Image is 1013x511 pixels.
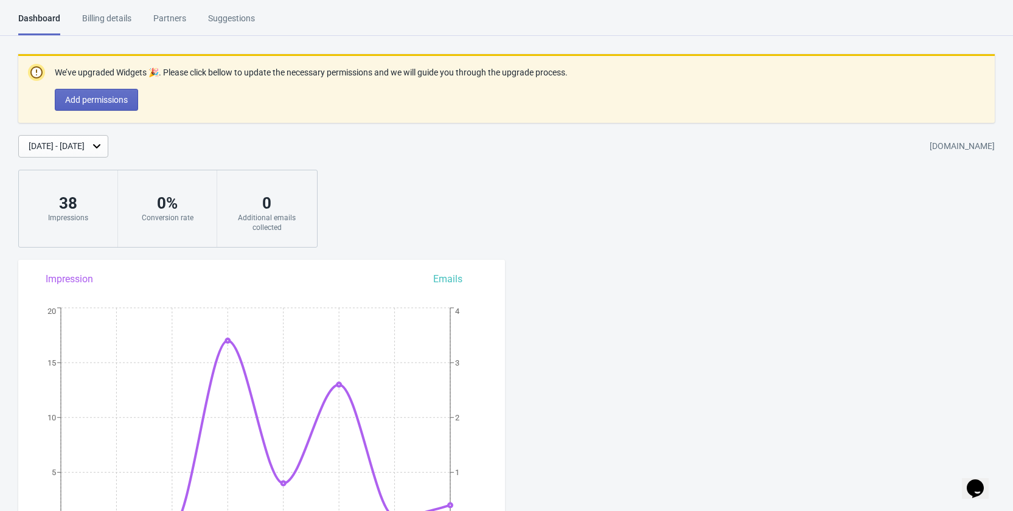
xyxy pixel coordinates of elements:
[55,66,568,79] p: We’ve upgraded Widgets 🎉. Please click bellow to update the necessary permissions and we will gui...
[962,462,1001,499] iframe: chat widget
[153,12,186,33] div: Partners
[930,136,995,158] div: [DOMAIN_NAME]
[229,193,304,213] div: 0
[455,358,459,367] tspan: 3
[82,12,131,33] div: Billing details
[55,89,138,111] button: Add permissions
[455,468,459,477] tspan: 1
[455,413,459,422] tspan: 2
[18,12,60,35] div: Dashboard
[47,358,56,367] tspan: 15
[65,95,128,105] span: Add permissions
[47,307,56,316] tspan: 20
[31,193,105,213] div: 38
[229,213,304,232] div: Additional emails collected
[130,193,204,213] div: 0 %
[52,468,56,477] tspan: 5
[130,213,204,223] div: Conversion rate
[47,413,56,422] tspan: 10
[31,213,105,223] div: Impressions
[29,140,85,153] div: [DATE] - [DATE]
[455,307,460,316] tspan: 4
[208,12,255,33] div: Suggestions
